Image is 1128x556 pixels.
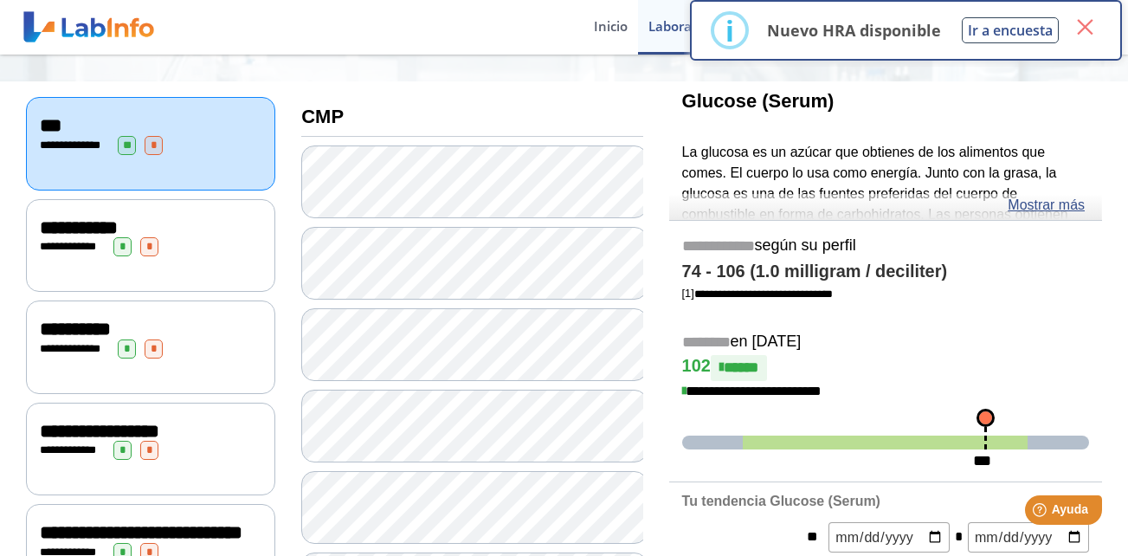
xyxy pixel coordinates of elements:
b: Tu tendencia Glucose (Serum) [682,494,880,508]
button: Ir a encuesta [962,17,1059,43]
input: mm/dd/yyyy [968,522,1089,553]
button: Close this dialog [1069,11,1100,42]
p: La glucosa es un azúcar que obtienes de los alimentos que comes. El cuerpo lo usa como energía. J... [682,142,1089,328]
h4: 102 [682,355,1089,381]
b: CMP [301,106,344,127]
a: Mostrar más [1008,195,1085,216]
h4: 74 - 106 (1.0 milligram / deciliter) [682,262,1089,282]
b: Glucose (Serum) [682,90,835,112]
div: i [725,15,734,46]
input: mm/dd/yyyy [828,522,950,553]
p: Nuevo HRA disponible [767,20,941,41]
a: [1] [682,287,833,300]
iframe: Help widget launcher [974,488,1109,537]
h5: en [DATE] [682,333,1089,352]
h5: según su perfil [682,236,1089,256]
